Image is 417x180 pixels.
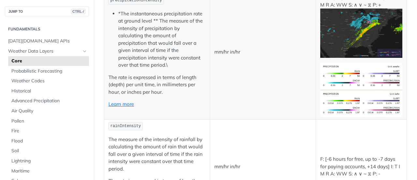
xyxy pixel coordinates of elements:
a: Advanced Precipitation [8,96,89,106]
a: Pollen [8,116,89,126]
a: Learn more [108,101,134,107]
p: The rate is expressed in terms of length (depth) per unit time, in millimeters per hour, or inche... [108,74,206,96]
p: mm/hr in/hr [214,48,311,56]
span: Air Quality [11,108,87,114]
span: Soil [11,148,87,154]
span: [DATE][DOMAIN_NAME] APIs [8,38,87,44]
span: Expand image [320,29,402,36]
span: Weather Data Layers [8,48,80,55]
p: F: [-6 hours for free, up to -7 days for paying accounts, +14 days] I: T I M R A: WW S: ∧ ∨ ~ ⧖ P: - [320,155,402,178]
span: Historical [11,88,87,94]
span: CTRL-/ [71,9,85,14]
a: Probabilistic Forecasting [8,66,89,76]
p: mm/hr in/hr [214,163,311,171]
a: Flood [8,136,89,146]
span: Probabilistic Forecasting [11,68,87,74]
p: The measure of the intensity of rainfall by calculating the amount of rain that would fall over a... [108,136,206,173]
a: Lightning [8,156,89,166]
button: Hide subpages for Weather Data Layers [82,49,87,54]
span: Fire [11,128,87,134]
button: JUMP TOCTRL-/ [5,7,89,16]
span: Expand image [320,100,402,106]
span: Weather Codes [11,78,87,84]
span: Maritime [11,168,87,174]
h2: Fundamentals [5,26,89,32]
a: Historical [8,86,89,96]
a: Air Quality [8,106,89,116]
span: Flood [11,138,87,144]
a: Fire [8,126,89,136]
span: rainIntensity [110,124,141,128]
span: Pollen [11,118,87,124]
span: Expand image [320,73,402,79]
a: Soil [8,146,89,156]
span: Core [11,58,87,64]
a: Core [8,56,89,66]
span: Advanced Precipitation [11,98,87,104]
li: *The instantaneous precipitation rate at ground level ** The measure of the intensity of precipit... [118,10,206,69]
a: Weather Data LayersHide subpages for Weather Data Layers [5,46,89,56]
a: Weather Codes [8,76,89,86]
a: Maritime [8,166,89,176]
span: Lightning [11,158,87,164]
a: [DATE][DOMAIN_NAME] APIs [5,36,89,46]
